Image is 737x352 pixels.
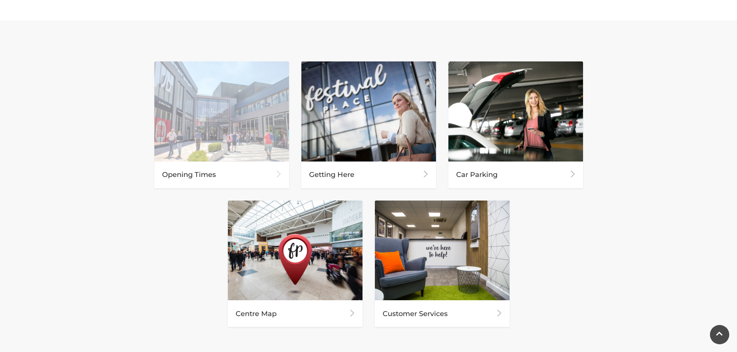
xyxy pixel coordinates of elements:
[301,61,436,188] a: Getting Here
[375,300,510,327] div: Customer Services
[301,162,436,188] div: Getting Here
[375,201,510,327] a: Customer Services
[154,61,289,188] a: Opening Times
[228,300,363,327] div: Centre Map
[448,61,583,188] a: Car Parking
[228,201,363,327] a: Centre Map
[448,162,583,188] div: Car Parking
[154,162,289,188] div: Opening Times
